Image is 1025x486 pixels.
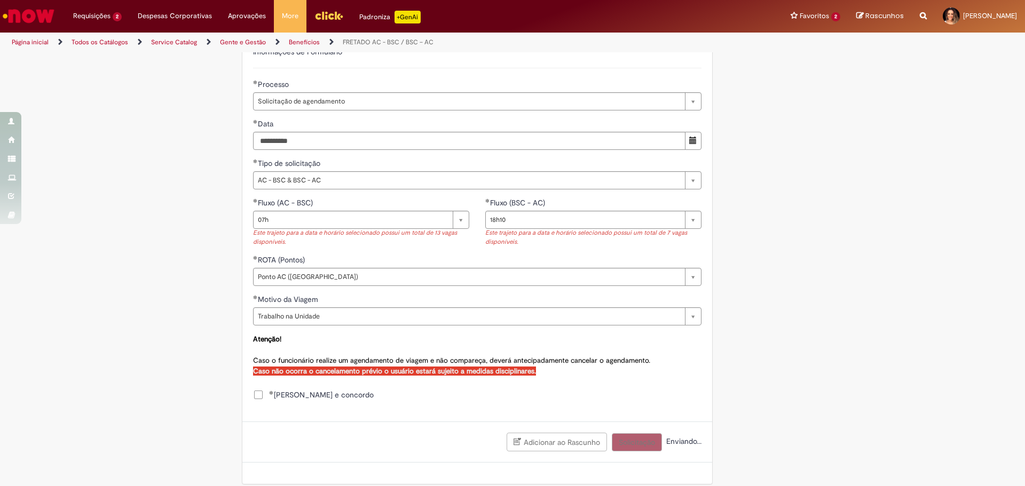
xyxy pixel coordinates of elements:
[800,11,829,21] span: Favoritos
[314,7,343,23] img: click_logo_yellow_360x200.png
[831,12,840,21] span: 2
[490,198,547,208] span: Fluxo (BSC - AC)
[258,158,322,168] span: Tipo de solicitação
[151,38,197,46] a: Service Catalog
[1,5,56,27] img: ServiceNow
[253,367,536,376] strong: Caso não ocorra o cancelamento prévio o usuário estará sujeito a medidas disciplinares.
[856,11,904,21] a: Rascunhos
[72,38,128,46] a: Todos os Catálogos
[269,389,374,400] span: [PERSON_NAME] e concordo
[253,229,469,246] div: Este trajeto para a data e horário selecionado possui um total de 13 vagas disponíveis.
[258,93,680,110] span: Solicitação de agendamento
[395,11,421,23] p: +GenAi
[113,12,122,21] span: 2
[228,11,266,21] span: Aprovações
[258,255,307,265] span: ROTA (Pontos)
[253,47,342,57] label: Informações de Formulário
[138,11,212,21] span: Despesas Corporativas
[258,308,680,325] span: Trabalho na Unidade
[289,38,320,46] a: Benefícios
[685,132,701,150] button: Mostrar calendário para Data
[282,11,298,21] span: More
[258,198,315,208] span: Fluxo (AC - BSC)
[258,79,291,89] span: Processo
[485,229,701,246] div: Este trajeto para a data e horário selecionado possui um total de 7 vagas disponíveis.
[220,38,266,46] a: Gente e Gestão
[253,334,650,376] span: Caso o funcionário realize um agendamento de viagem e não compareça, deverá antecipadamente cance...
[485,198,490,203] span: Obrigatório Preenchido
[253,80,258,84] span: Obrigatório Preenchido
[258,211,447,228] span: 07h
[258,172,680,189] span: AC - BSC & BSC - AC
[963,11,1017,20] span: [PERSON_NAME]
[253,119,258,124] span: Obrigatório Preenchido
[258,119,275,129] span: Data
[8,33,675,52] ul: Trilhas de página
[253,256,258,260] span: Obrigatório Preenchido
[269,391,274,395] span: Obrigatório Preenchido
[343,38,433,46] a: FRETADO AC - BSC / BSC – AC
[865,11,904,21] span: Rascunhos
[490,211,680,228] span: 18h10
[253,295,258,299] span: Obrigatório Preenchido
[73,11,111,21] span: Requisições
[253,159,258,163] span: Obrigatório Preenchido
[253,132,685,150] input: Data 02 October 2025 Thursday
[664,436,701,446] span: Enviando...
[253,198,258,203] span: Obrigatório Preenchido
[359,11,421,23] div: Padroniza
[253,334,281,344] strong: Atenção!
[258,294,320,304] span: Motivo da Viagem
[12,38,49,46] a: Página inicial
[258,268,680,285] span: Ponto AC ([GEOGRAPHIC_DATA])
